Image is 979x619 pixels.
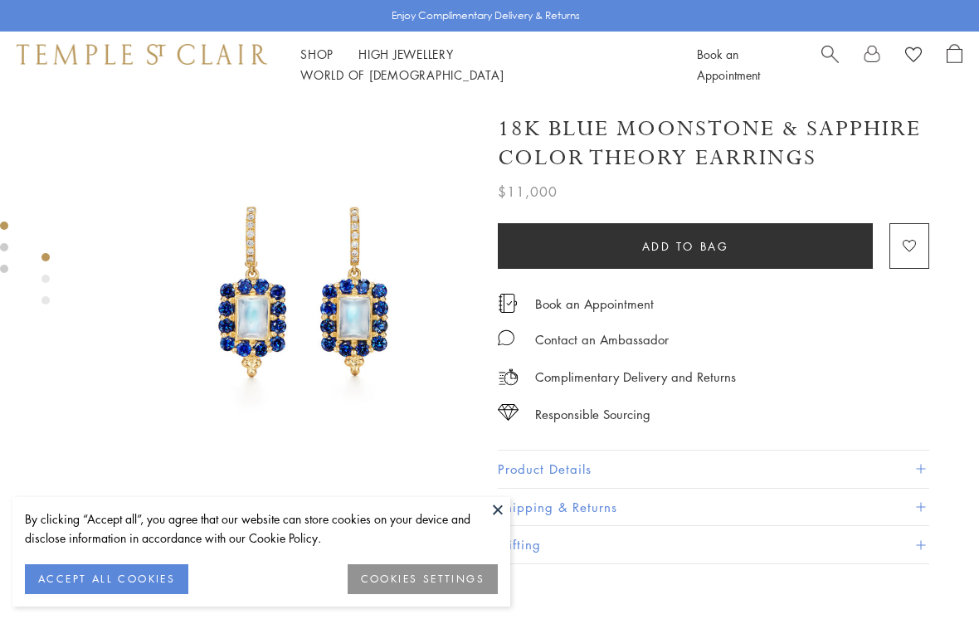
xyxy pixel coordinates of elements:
[947,44,962,85] a: Open Shopping Bag
[358,46,454,62] a: High JewelleryHigh Jewellery
[905,44,922,69] a: View Wishlist
[498,115,929,173] h1: 18K Blue Moonstone & Sapphire Color Theory Earrings
[498,526,929,563] button: Gifting
[535,367,736,387] p: Complimentary Delivery and Returns
[108,98,473,463] img: 18K Blue Moonstone & Sapphire Color Theory Earrings
[25,509,498,548] div: By clicking “Accept all”, you agree that our website can store cookies on your device and disclos...
[498,329,514,346] img: MessageIcon-01_2.svg
[498,223,873,269] button: Add to bag
[348,564,498,594] button: COOKIES SETTINGS
[821,44,839,85] a: Search
[535,404,650,425] div: Responsible Sourcing
[498,294,518,313] img: icon_appointment.svg
[498,181,558,202] span: $11,000
[642,237,729,256] span: Add to bag
[697,46,760,83] a: Book an Appointment
[300,46,334,62] a: ShopShop
[17,44,267,64] img: Temple St. Clair
[498,404,519,421] img: icon_sourcing.svg
[535,295,654,313] a: Book an Appointment
[300,66,504,83] a: World of [DEMOGRAPHIC_DATA]World of [DEMOGRAPHIC_DATA]
[392,7,580,24] p: Enjoy Complimentary Delivery & Returns
[498,489,929,526] button: Shipping & Returns
[904,549,962,602] iframe: Gorgias live chat messenger
[41,249,50,318] div: Product gallery navigation
[498,451,929,488] button: Product Details
[25,564,188,594] button: ACCEPT ALL COOKIES
[498,367,519,387] img: icon_delivery.svg
[300,44,660,85] nav: Main navigation
[535,329,669,350] div: Contact an Ambassador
